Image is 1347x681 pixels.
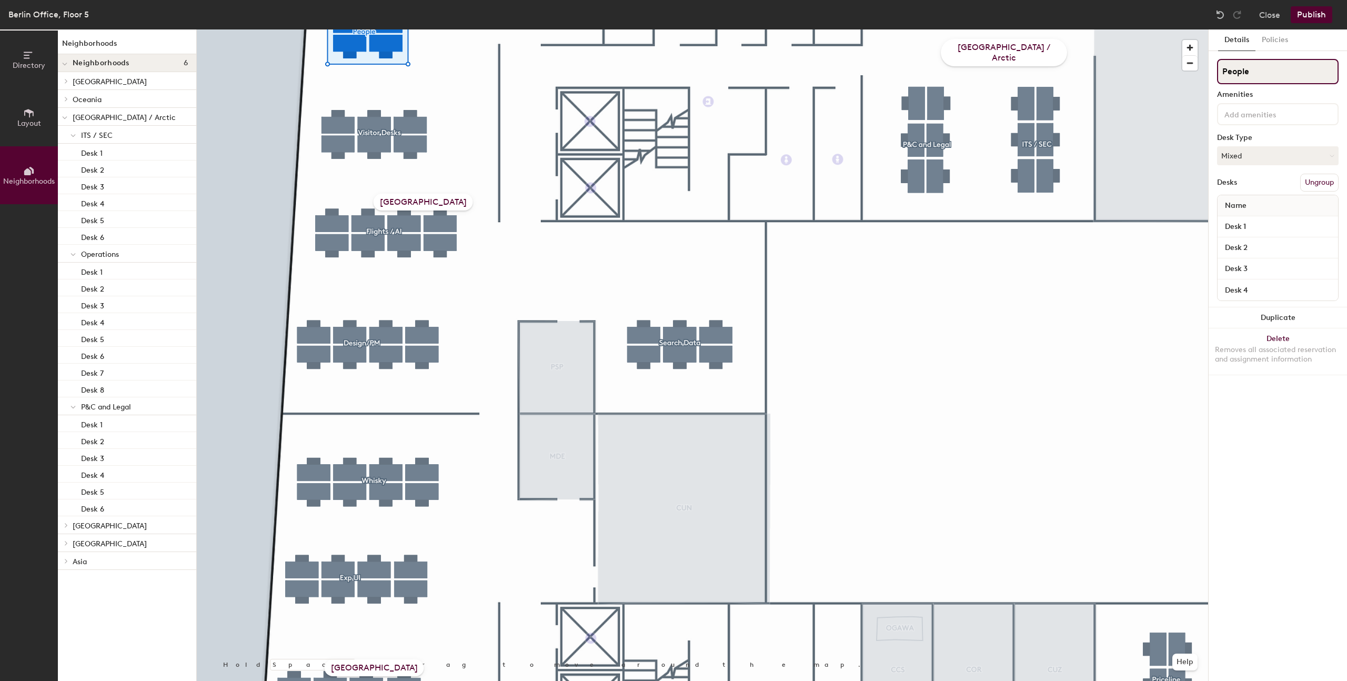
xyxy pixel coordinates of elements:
[81,230,104,242] p: Desk 6
[1220,262,1336,276] input: Unnamed desk
[81,349,104,361] p: Desk 6
[1217,146,1339,165] button: Mixed
[81,179,104,192] p: Desk 3
[73,74,188,88] p: [GEOGRAPHIC_DATA]
[81,298,104,311] p: Desk 3
[81,163,104,175] p: Desk 2
[73,518,188,532] p: [GEOGRAPHIC_DATA]
[17,119,41,128] span: Layout
[81,383,104,395] p: Desk 8
[184,59,188,67] span: 6
[73,92,188,106] p: Oceania
[81,265,103,277] p: Desk 1
[1209,328,1347,375] button: DeleteRemoves all associated reservation and assignment information
[1218,29,1255,51] button: Details
[81,332,104,344] p: Desk 5
[374,194,473,211] div: [GEOGRAPHIC_DATA]
[3,177,55,186] span: Neighborhoods
[81,196,104,208] p: Desk 4
[1222,107,1317,120] input: Add amenities
[81,213,104,225] p: Desk 5
[1215,9,1225,20] img: Undo
[73,554,188,568] p: Asia
[1209,307,1347,328] button: Duplicate
[81,282,104,294] p: Desk 2
[941,39,1067,66] div: [GEOGRAPHIC_DATA] / Arctic
[81,468,104,480] p: Desk 4
[1255,29,1294,51] button: Policies
[13,61,45,70] span: Directory
[8,8,89,21] div: Berlin Office, Floor 5
[73,110,188,124] p: [GEOGRAPHIC_DATA] / Arctic
[81,485,104,497] p: Desk 5
[81,451,104,463] p: Desk 3
[58,38,196,54] h1: Neighborhoods
[1259,6,1280,23] button: Close
[81,434,104,446] p: Desk 2
[1217,91,1339,99] div: Amenities
[1215,345,1341,364] div: Removes all associated reservation and assignment information
[81,502,104,514] p: Desk 6
[73,59,129,67] span: Neighborhoods
[1217,134,1339,142] div: Desk Type
[81,250,119,259] span: Operations
[1220,196,1252,215] span: Name
[81,315,104,327] p: Desk 4
[1232,9,1242,20] img: Redo
[1172,654,1198,670] button: Help
[1300,174,1339,192] button: Ungroup
[1291,6,1332,23] button: Publish
[81,366,104,378] p: Desk 7
[1217,178,1237,187] div: Desks
[1220,241,1336,255] input: Unnamed desk
[81,131,113,140] span: ITS / SEC
[1220,219,1336,234] input: Unnamed desk
[1220,283,1336,297] input: Unnamed desk
[81,417,103,429] p: Desk 1
[325,659,424,676] div: [GEOGRAPHIC_DATA]
[81,146,103,158] p: Desk 1
[81,403,131,412] span: P&C and Legal
[73,536,188,550] p: [GEOGRAPHIC_DATA]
